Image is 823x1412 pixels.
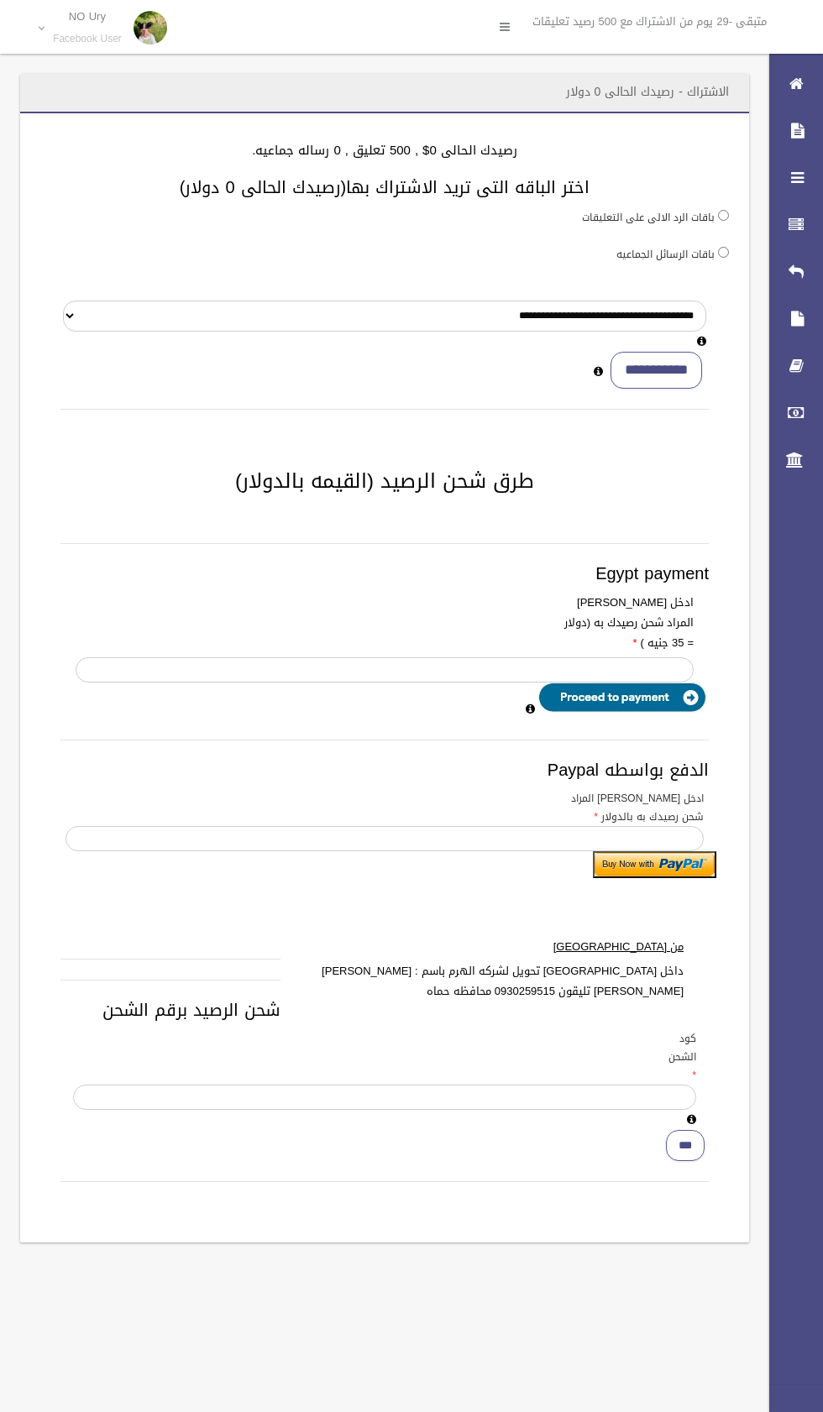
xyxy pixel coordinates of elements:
[593,851,716,878] input: Submit
[616,245,715,264] label: باقات الرسائل الجماعيه
[53,33,122,45] small: Facebook User
[546,76,749,108] header: الاشتراك - رصيدك الحالى 0 دولار
[40,470,729,492] h2: طرق شحن الرصيد (القيمه بالدولار)
[40,144,729,158] h4: رصيدك الحالى 0$ , 500 تعليق , 0 رساله جماعيه.
[280,937,696,957] label: من [GEOGRAPHIC_DATA]
[53,10,122,23] p: NO Ury
[40,178,729,196] h3: اختر الباقه التى تريد الاشتراك بها(رصيدك الحالى 0 دولار)
[60,1001,709,1019] h3: شحن الرصيد برقم الشحن
[60,761,709,779] h3: الدفع بواسطه Paypal
[60,564,709,583] h3: Egypt payment
[280,961,696,1001] label: داخل [GEOGRAPHIC_DATA] تحويل لشركه الهرم باسم : [PERSON_NAME] [PERSON_NAME] تليقون 0930259515 محا...
[582,208,715,227] label: باقات الرد الالى على التعليقات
